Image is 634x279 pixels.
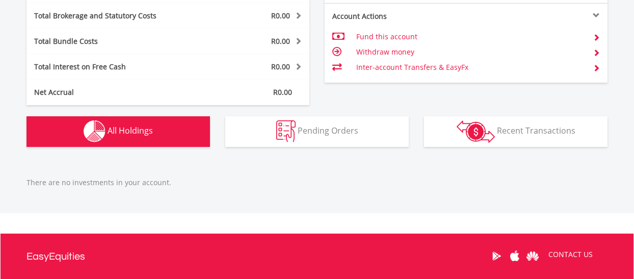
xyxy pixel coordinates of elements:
a: CONTACT US [541,240,600,269]
td: Fund this account [356,29,585,44]
td: Withdraw money [356,44,585,60]
img: transactions-zar-wht.png [457,120,495,143]
span: R0.00 [271,11,290,20]
span: R0.00 [271,36,290,46]
button: Pending Orders [225,116,409,147]
img: holdings-wht.png [84,120,105,142]
img: pending_instructions-wht.png [276,120,296,142]
span: Pending Orders [298,125,358,136]
span: Recent Transactions [497,125,575,136]
a: Huawei [523,240,541,272]
a: Apple [506,240,523,272]
div: Total Bundle Costs [27,36,192,46]
div: Total Interest on Free Cash [27,62,192,72]
div: Total Brokerage and Statutory Costs [27,11,192,21]
button: Recent Transactions [424,116,607,147]
a: Google Play [488,240,506,272]
span: R0.00 [271,62,290,71]
td: Inter-account Transfers & EasyFx [356,60,585,75]
p: There are no investments in your account. [27,177,607,188]
div: Net Accrual [27,87,192,97]
span: R0.00 [273,87,292,97]
button: All Holdings [27,116,210,147]
span: All Holdings [108,125,153,136]
div: Account Actions [325,11,466,21]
